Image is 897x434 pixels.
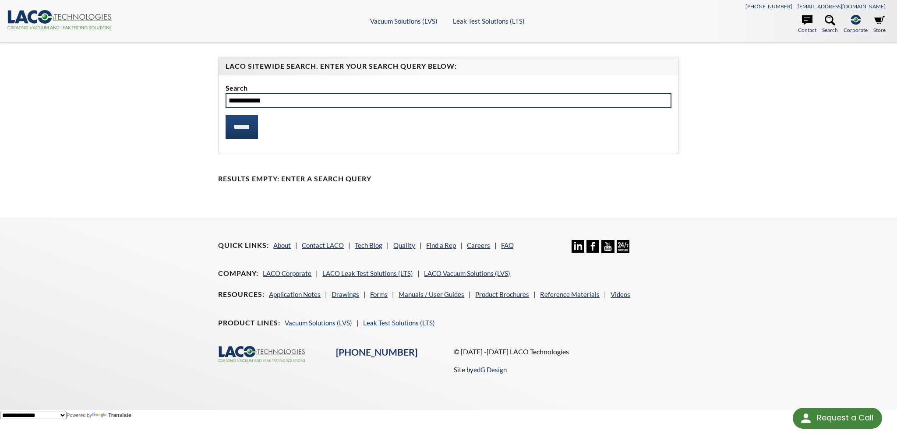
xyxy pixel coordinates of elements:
[793,408,882,429] div: Request a Call
[617,240,629,253] img: 24/7 Support Icon
[218,174,678,183] h4: Results Empty: Enter a Search Query
[822,15,838,34] a: Search
[817,408,873,428] div: Request a Call
[285,319,352,327] a: Vacuum Solutions (LVS)
[453,17,525,25] a: Leak Test Solutions (LTS)
[745,3,792,10] a: [PHONE_NUMBER]
[370,290,388,298] a: Forms
[92,413,108,418] img: Google Translate
[475,290,529,298] a: Product Brochures
[844,26,868,34] span: Corporate
[473,366,507,374] a: edG Design
[218,318,280,328] h4: Product Lines
[92,412,131,418] a: Translate
[501,241,514,249] a: FAQ
[218,269,258,278] h4: Company
[226,82,671,94] label: Search
[399,290,464,298] a: Manuals / User Guides
[467,241,490,249] a: Careers
[540,290,600,298] a: Reference Materials
[355,241,382,249] a: Tech Blog
[454,346,679,357] p: © [DATE] -[DATE] LACO Technologies
[269,290,321,298] a: Application Notes
[363,319,435,327] a: Leak Test Solutions (LTS)
[263,269,311,277] a: LACO Corporate
[302,241,344,249] a: Contact LACO
[426,241,456,249] a: Find a Rep
[611,290,630,298] a: Videos
[226,62,671,71] h4: LACO Sitewide Search. Enter your Search Query Below:
[370,17,438,25] a: Vacuum Solutions (LVS)
[218,241,269,250] h4: Quick Links
[873,15,886,34] a: Store
[798,3,886,10] a: [EMAIL_ADDRESS][DOMAIN_NAME]
[454,364,507,375] p: Site by
[218,290,265,299] h4: Resources
[799,411,813,425] img: round button
[424,269,510,277] a: LACO Vacuum Solutions (LVS)
[393,241,415,249] a: Quality
[273,241,291,249] a: About
[798,15,816,34] a: Contact
[617,247,629,254] a: 24/7 Support
[322,269,413,277] a: LACO Leak Test Solutions (LTS)
[336,346,417,358] a: [PHONE_NUMBER]
[332,290,359,298] a: Drawings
